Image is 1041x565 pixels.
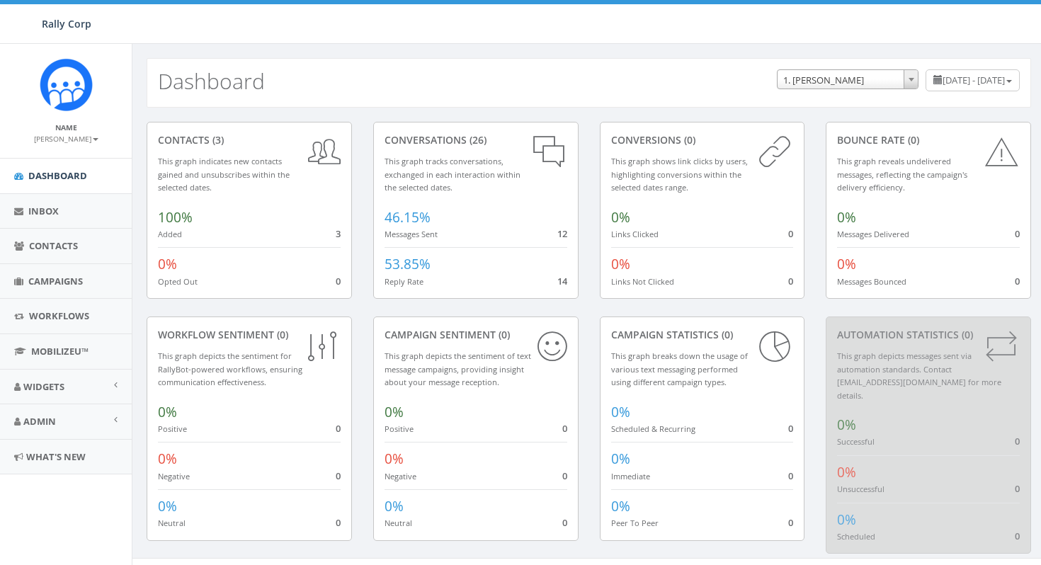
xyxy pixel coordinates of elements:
span: 0% [837,416,856,434]
span: 0 [336,275,341,287]
small: Reply Rate [385,276,423,287]
span: Campaigns [28,275,83,287]
small: [PERSON_NAME] [34,134,98,144]
span: 0 [788,422,793,435]
span: Workflows [29,309,89,322]
span: 0% [611,208,630,227]
span: (0) [959,328,973,341]
small: Scheduled [837,531,875,542]
span: 46.15% [385,208,431,227]
span: 0 [336,469,341,482]
small: This graph depicts the sentiment of text message campaigns, providing insight about your message ... [385,350,531,387]
span: (0) [681,133,695,147]
small: Links Clicked [611,229,659,239]
small: This graph shows link clicks by users, highlighting conversions within the selected dates range. [611,156,748,193]
span: 0% [611,497,630,515]
span: 0 [1015,275,1020,287]
span: Rally Corp [42,17,91,30]
span: 0 [336,422,341,435]
span: 100% [158,208,193,227]
div: Campaign Statistics [611,328,794,342]
span: (0) [496,328,510,341]
span: 0 [1015,227,1020,240]
small: Opted Out [158,276,198,287]
img: Icon_1.png [40,58,93,111]
span: 1. James Martin [777,69,918,89]
span: 0% [837,510,856,529]
small: This graph depicts the sentiment for RallyBot-powered workflows, ensuring communication effective... [158,350,302,387]
span: 0% [158,450,177,468]
span: Inbox [28,205,59,217]
small: This graph reveals undelivered messages, reflecting the campaign's delivery efficiency. [837,156,967,193]
span: 0% [611,450,630,468]
span: 0% [837,463,856,481]
span: 0 [562,516,567,529]
small: This graph tracks conversations, exchanged in each interaction within the selected dates. [385,156,520,193]
h2: Dashboard [158,69,265,93]
span: 0% [158,403,177,421]
span: 0% [837,255,856,273]
small: Negative [385,471,416,481]
span: 53.85% [385,255,431,273]
small: Negative [158,471,190,481]
small: Name [55,122,77,132]
small: This graph indicates new contacts gained and unsubscribes within the selected dates. [158,156,290,193]
span: 3 [336,227,341,240]
small: Scheduled & Recurring [611,423,695,434]
span: 0 [788,516,793,529]
span: 0% [158,497,177,515]
span: 0% [385,450,404,468]
span: 0 [1015,482,1020,495]
div: Campaign Sentiment [385,328,567,342]
span: Admin [23,415,56,428]
div: conversations [385,133,567,147]
small: Positive [158,423,187,434]
small: Immediate [611,471,650,481]
a: [PERSON_NAME] [34,132,98,144]
span: 0% [385,497,404,515]
span: 0 [1015,530,1020,542]
span: 0 [788,275,793,287]
span: (0) [719,328,733,341]
span: (3) [210,133,224,147]
span: 14 [557,275,567,287]
span: 0 [788,227,793,240]
small: Peer To Peer [611,518,659,528]
span: 0% [158,255,177,273]
span: 12 [557,227,567,240]
span: Dashboard [28,169,87,182]
div: contacts [158,133,341,147]
small: Positive [385,423,414,434]
span: (0) [274,328,288,341]
span: [DATE] - [DATE] [943,74,1005,86]
small: Successful [837,436,875,447]
span: Widgets [23,380,64,393]
span: 0% [385,403,404,421]
span: 0% [611,403,630,421]
small: Added [158,229,182,239]
small: Messages Sent [385,229,438,239]
span: (26) [467,133,487,147]
span: Contacts [29,239,78,252]
small: Links Not Clicked [611,276,674,287]
span: (0) [905,133,919,147]
small: This graph depicts messages sent via automation standards. Contact [EMAIL_ADDRESS][DOMAIN_NAME] f... [837,350,1001,401]
span: 1. James Martin [778,70,918,90]
span: 0 [336,516,341,529]
span: 0 [562,422,567,435]
span: 0% [837,208,856,227]
small: Unsuccessful [837,484,884,494]
div: Workflow Sentiment [158,328,341,342]
small: Messages Delivered [837,229,909,239]
small: Messages Bounced [837,276,906,287]
span: 0 [562,469,567,482]
small: Neutral [158,518,186,528]
small: This graph breaks down the usage of various text messaging performed using different campaign types. [611,350,748,387]
small: Neutral [385,518,412,528]
span: 0% [611,255,630,273]
span: 0 [788,469,793,482]
span: MobilizeU™ [31,345,89,358]
div: Automation Statistics [837,328,1020,342]
span: What's New [26,450,86,463]
div: conversions [611,133,794,147]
